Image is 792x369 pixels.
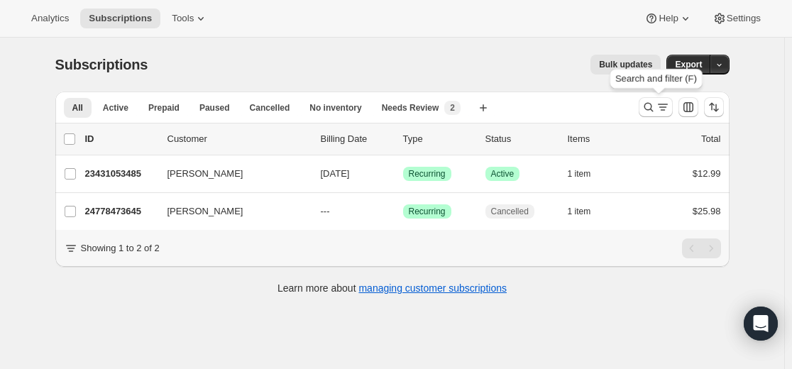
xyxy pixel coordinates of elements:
[693,206,721,216] span: $25.98
[103,102,128,114] span: Active
[639,97,673,117] button: Search and filter results
[693,168,721,179] span: $12.99
[199,102,230,114] span: Paused
[744,307,778,341] div: Open Intercom Messenger
[666,55,710,75] button: Export
[172,13,194,24] span: Tools
[80,9,160,28] button: Subscriptions
[163,9,216,28] button: Tools
[85,167,156,181] p: 23431053485
[31,13,69,24] span: Analytics
[659,13,678,24] span: Help
[277,281,507,295] p: Learn more about
[309,102,361,114] span: No inventory
[382,102,439,114] span: Needs Review
[321,168,350,179] span: [DATE]
[250,102,290,114] span: Cancelled
[682,238,721,258] nav: Pagination
[599,59,652,70] span: Bulk updates
[85,202,721,221] div: 24778473645[PERSON_NAME]---SuccessRecurringCancelled1 item$25.98
[675,59,702,70] span: Export
[148,102,180,114] span: Prepaid
[321,206,330,216] span: ---
[358,282,507,294] a: managing customer subscriptions
[568,202,607,221] button: 1 item
[491,168,515,180] span: Active
[472,98,495,118] button: Create new view
[167,167,243,181] span: [PERSON_NAME]
[23,9,77,28] button: Analytics
[450,102,455,114] span: 2
[678,97,698,117] button: Customize table column order and visibility
[636,9,700,28] button: Help
[321,132,392,146] p: Billing Date
[704,97,724,117] button: Sort the results
[89,13,152,24] span: Subscriptions
[72,102,83,114] span: All
[409,206,446,217] span: Recurring
[704,9,769,28] button: Settings
[85,164,721,184] div: 23431053485[PERSON_NAME][DATE]SuccessRecurringSuccessActive1 item$12.99
[568,164,607,184] button: 1 item
[85,204,156,219] p: 24778473645
[491,206,529,217] span: Cancelled
[55,57,148,72] span: Subscriptions
[167,132,309,146] p: Customer
[568,206,591,217] span: 1 item
[409,168,446,180] span: Recurring
[159,163,301,185] button: [PERSON_NAME]
[701,132,720,146] p: Total
[85,132,156,146] p: ID
[81,241,160,255] p: Showing 1 to 2 of 2
[167,204,243,219] span: [PERSON_NAME]
[727,13,761,24] span: Settings
[85,132,721,146] div: IDCustomerBilling DateTypeStatusItemsTotal
[403,132,474,146] div: Type
[568,132,639,146] div: Items
[568,168,591,180] span: 1 item
[590,55,661,75] button: Bulk updates
[159,200,301,223] button: [PERSON_NAME]
[485,132,556,146] p: Status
